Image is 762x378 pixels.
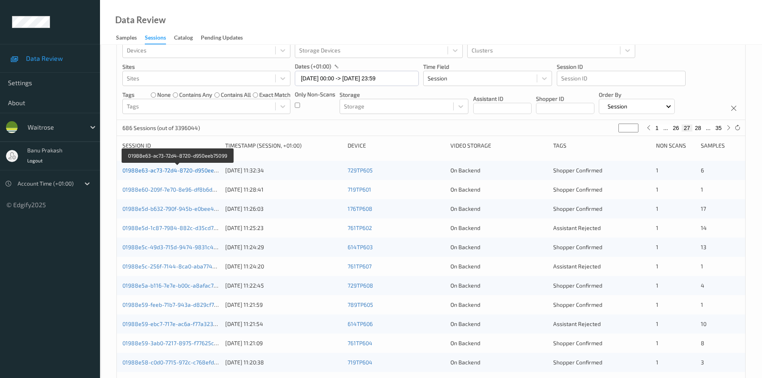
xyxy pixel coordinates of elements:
a: 729TP608 [348,282,373,289]
span: Shopper Confirmed [553,244,602,250]
button: 28 [692,124,704,132]
span: 1 [656,320,658,327]
span: 13 [701,244,706,250]
span: 3 [701,359,704,366]
div: Video Storage [450,142,548,150]
a: 789TP605 [348,301,373,308]
p: Order By [599,91,675,99]
div: [DATE] 11:21:54 [225,320,342,328]
span: Shopper Confirmed [553,301,602,308]
a: 719TP601 [348,186,371,193]
span: Shopper Confirmed [553,205,602,212]
div: Samples [116,34,137,44]
a: Samples [116,32,145,44]
span: 1 [656,167,658,174]
a: 01988e60-209f-7e70-8e96-df8b6ddae862 [122,186,232,193]
a: 01988e59-feeb-71b7-943a-d829cf7a5975 [122,301,230,308]
div: [DATE] 11:28:41 [225,186,342,194]
a: Sessions [145,32,174,44]
button: ... [704,124,713,132]
a: 01988e59-ebc7-717e-ac6a-f77a323f9680 [122,320,228,327]
span: Shopper Confirmed [553,186,602,193]
span: 1 [656,301,658,308]
p: 686 Sessions (out of 3396044) [122,124,200,132]
div: [DATE] 11:20:38 [225,358,342,366]
div: On Backend [450,166,548,174]
div: [DATE] 11:24:29 [225,243,342,251]
a: 01988e5d-1c87-7984-882c-d35cd7e57897 [122,224,232,231]
div: [DATE] 11:21:59 [225,301,342,309]
a: 176TP608 [348,205,372,212]
p: Sites [122,63,290,71]
button: 35 [713,124,724,132]
a: 01988e5a-b116-7e7e-b00c-a8afac7c723d [122,282,229,289]
span: 8 [701,340,704,346]
div: [DATE] 11:25:23 [225,224,342,232]
span: 1 [701,301,703,308]
span: 1 [656,359,658,366]
label: contains any [179,91,212,99]
button: 1 [653,124,661,132]
a: 719TP604 [348,359,372,366]
p: Assistant ID [473,95,532,103]
div: [DATE] 11:26:03 [225,205,342,213]
div: Data Review [115,16,166,24]
span: 1 [701,263,703,270]
p: Session ID [557,63,686,71]
span: Assistant Rejected [553,320,601,327]
span: Assistant Rejected [553,224,601,231]
span: 17 [701,205,706,212]
a: 614TP606 [348,320,373,327]
span: 1 [656,186,658,193]
span: 1 [656,244,658,250]
a: 01988e5c-49d3-715d-9474-9831c4da4fd0 [122,244,232,250]
button: 26 [670,124,682,132]
a: 761TP602 [348,224,372,231]
div: Device [348,142,445,150]
span: 10 [701,320,706,327]
div: Catalog [174,34,193,44]
div: Sessions [145,34,166,44]
a: 01988e63-ac73-72d4-8720-d950eeb75099 [122,167,233,174]
div: [DATE] 11:32:34 [225,166,342,174]
div: On Backend [450,205,548,213]
p: Shopper ID [536,95,594,103]
span: Shopper Confirmed [553,359,602,366]
div: On Backend [450,224,548,232]
p: Time Field [423,63,552,71]
a: 761TP607 [348,263,372,270]
span: 1 [656,340,658,346]
button: ... [661,124,670,132]
div: On Backend [450,358,548,366]
a: 01988e5c-256f-7144-8ca0-aba77471dfc2 [122,263,229,270]
a: Catalog [174,32,201,44]
span: 1 [656,282,658,289]
div: On Backend [450,339,548,347]
label: contains all [221,91,251,99]
button: 27 [682,124,693,132]
p: Storage [340,91,468,99]
div: On Backend [450,262,548,270]
a: 614TP603 [348,244,373,250]
div: Samples [701,142,740,150]
a: 729TP605 [348,167,373,174]
a: Pending Updates [201,32,251,44]
span: 1 [656,263,658,270]
div: On Backend [450,282,548,290]
div: Session ID [122,142,220,150]
label: exact match [259,91,290,99]
div: On Backend [450,243,548,251]
span: Shopper Confirmed [553,167,602,174]
div: Non Scans [656,142,695,150]
span: Shopper Confirmed [553,282,602,289]
div: [DATE] 11:24:20 [225,262,342,270]
div: Timestamp (Session, +01:00) [225,142,342,150]
span: Shopper Confirmed [553,340,602,346]
div: Tags [553,142,650,150]
p: Only Non-Scans [295,90,335,98]
p: dates (+01:00) [295,62,331,70]
div: [DATE] 11:21:09 [225,339,342,347]
label: none [157,91,171,99]
span: 4 [701,282,704,289]
a: 01988e58-c0d0-7715-972c-c768efd4a3e6 [122,359,230,366]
